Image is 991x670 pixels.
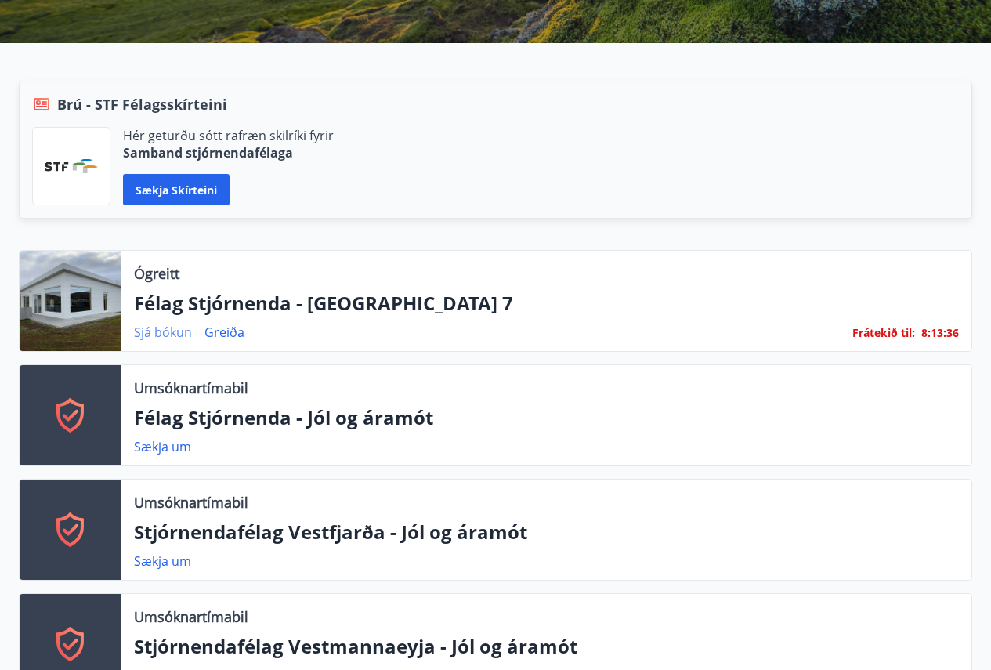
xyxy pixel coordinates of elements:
span: 36 [946,325,959,340]
a: Sækja um [134,552,191,570]
p: Umsóknartímabil [134,492,248,512]
p: Félag Stjórnenda - Jól og áramót [134,404,959,431]
p: Hér geturðu sótt rafræn skilríki fyrir [123,127,334,144]
span: Frátekið til : [852,324,915,342]
img: vjCaq2fThgY3EUYqSgpjEiBg6WP39ov69hlhuPVN.png [45,159,98,173]
p: Samband stjórnendafélaga [123,144,334,161]
a: Sjá bókun [134,324,192,341]
span: 13 : [931,325,946,340]
span: 8 : [921,325,931,340]
p: Umsóknartímabil [134,607,248,627]
p: Stjórnendafélag Vestmannaeyja - Jól og áramót [134,633,959,660]
span: Brú - STF Félagsskírteini [57,94,227,114]
p: Ógreitt [134,263,179,284]
p: Stjórnendafélag Vestfjarða - Jól og áramót [134,519,959,545]
a: Greiða [204,324,244,341]
button: Sækja skírteini [123,174,230,205]
p: Félag Stjórnenda - [GEOGRAPHIC_DATA] 7 [134,290,959,317]
a: Sækja um [134,438,191,455]
p: Umsóknartímabil [134,378,248,398]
